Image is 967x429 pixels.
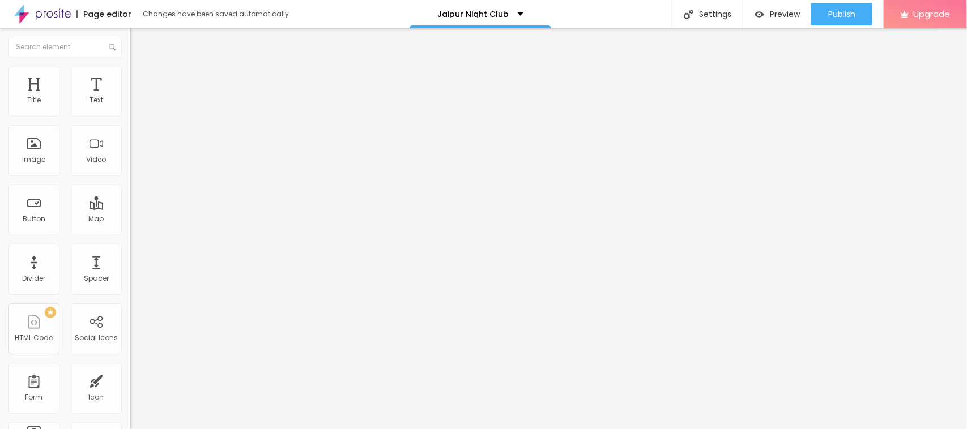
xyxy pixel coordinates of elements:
div: Icon [89,393,104,401]
div: Text [90,96,103,104]
iframe: Editor [130,28,967,429]
div: Divider [23,274,46,282]
span: Upgrade [913,9,950,19]
div: Map [89,215,104,223]
span: Publish [828,10,855,19]
div: Changes have been saved automatically [143,11,289,18]
img: view-1.svg [755,10,764,19]
button: Preview [743,3,811,25]
img: Icone [684,10,693,19]
span: Preview [770,10,800,19]
div: Button [23,215,45,223]
input: Search element [8,37,122,57]
img: Icone [109,44,116,50]
p: Jaipur Night Club [438,10,509,18]
div: Page editor [76,10,131,18]
div: Spacer [84,274,109,282]
div: Social Icons [75,334,118,342]
button: Publish [811,3,872,25]
div: Image [23,156,46,164]
div: Form [25,393,43,401]
div: Title [27,96,41,104]
div: Video [87,156,107,164]
div: HTML Code [15,334,53,342]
